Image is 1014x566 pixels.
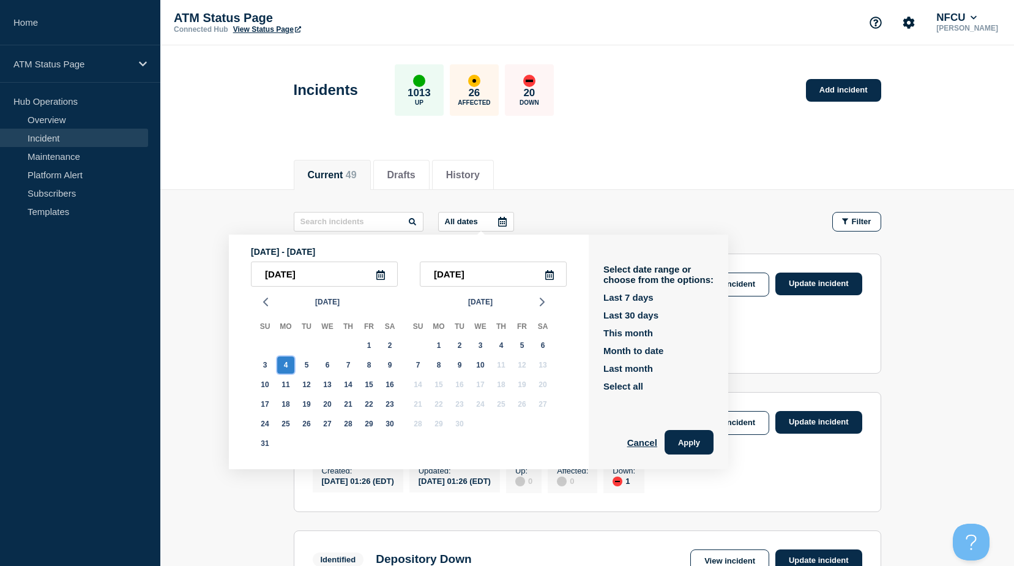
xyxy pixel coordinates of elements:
[603,363,653,374] button: Last month
[468,87,480,99] p: 26
[430,357,447,374] div: Monday, Sep 8, 2025
[690,411,769,435] a: View incident
[315,293,340,311] span: [DATE]
[415,99,423,106] p: Up
[233,25,301,34] a: View Status Page
[428,320,449,336] div: Mo
[534,357,551,374] div: Saturday, Sep 13, 2025
[256,396,274,413] div: Sunday, Aug 17, 2025
[446,170,480,181] button: History
[277,396,294,413] div: Monday, Aug 18, 2025
[534,396,551,413] div: Saturday, Sep 27, 2025
[438,212,514,232] button: All dates
[294,81,358,99] h1: Incidents
[515,466,532,475] p: Up :
[627,430,657,455] button: Cancel
[470,320,491,336] div: We
[603,345,663,356] button: Month to date
[430,376,447,393] div: Monday, Sep 15, 2025
[360,396,378,413] div: Friday, Aug 22, 2025
[515,475,532,486] div: 0
[775,411,862,434] a: Update incident
[430,337,447,354] div: Monday, Sep 1, 2025
[451,376,468,393] div: Tuesday, Sep 16, 2025
[319,415,336,432] div: Wednesday, Aug 27, 2025
[557,475,588,486] div: 0
[534,376,551,393] div: Saturday, Sep 20, 2025
[512,320,532,336] div: Fr
[863,10,889,36] button: Support
[294,212,423,232] input: Search incidents
[520,99,539,106] p: Down
[613,475,635,486] div: 1
[419,466,491,475] p: Updated :
[472,337,489,354] div: Wednesday, Sep 3, 2025
[408,87,431,99] p: 1013
[409,415,427,432] div: Sunday, Sep 28, 2025
[513,396,531,413] div: Friday, Sep 26, 2025
[523,75,535,87] div: down
[346,170,357,180] span: 49
[603,264,714,285] p: Select date range or choose from the options:
[603,292,654,303] button: Last 7 days
[409,376,427,393] div: Sunday, Sep 14, 2025
[557,466,588,475] p: Affected :
[277,415,294,432] div: Monday, Aug 25, 2025
[251,247,567,257] p: [DATE] - [DATE]
[381,376,398,393] div: Saturday, Aug 16, 2025
[513,376,531,393] div: Friday, Sep 19, 2025
[381,415,398,432] div: Saturday, Aug 30, 2025
[256,435,274,452] div: Sunday, Aug 31, 2025
[775,273,862,295] a: Update incident
[360,376,378,393] div: Friday, Aug 15, 2025
[603,310,658,320] button: Last 30 days
[493,357,510,374] div: Thursday, Sep 11, 2025
[310,293,345,311] button: [DATE]
[381,357,398,374] div: Saturday, Aug 9, 2025
[319,376,336,393] div: Wednesday, Aug 13, 2025
[493,376,510,393] div: Thursday, Sep 18, 2025
[463,293,498,311] button: [DATE]
[298,396,315,413] div: Tuesday, Aug 19, 2025
[13,59,131,69] p: ATM Status Page
[419,475,491,486] div: [DATE] 01:26 (EDT)
[557,477,567,486] div: disabled
[513,357,531,374] div: Friday, Sep 12, 2025
[953,524,990,560] iframe: Help Scout Beacon - Open
[275,320,296,336] div: Mo
[451,357,468,374] div: Tuesday, Sep 9, 2025
[379,320,400,336] div: Sa
[493,396,510,413] div: Thursday, Sep 25, 2025
[420,262,567,287] input: YYYY-MM-DD
[409,357,427,374] div: Sunday, Sep 7, 2025
[360,415,378,432] div: Friday, Aug 29, 2025
[603,328,653,338] button: This month
[451,415,468,432] div: Tuesday, Sep 30, 2025
[493,337,510,354] div: Thursday, Sep 4, 2025
[445,217,478,226] p: All dates
[381,396,398,413] div: Saturday, Aug 23, 2025
[360,357,378,374] div: Friday, Aug 8, 2025
[806,79,881,102] a: Add incident
[451,337,468,354] div: Tuesday, Sep 2, 2025
[534,337,551,354] div: Saturday, Sep 6, 2025
[513,337,531,354] div: Friday, Sep 5, 2025
[256,415,274,432] div: Sunday, Aug 24, 2025
[472,396,489,413] div: Wednesday, Sep 24, 2025
[832,212,881,232] button: Filter
[451,396,468,413] div: Tuesday, Sep 23, 2025
[256,376,274,393] div: Sunday, Aug 10, 2025
[472,357,489,374] div: Wednesday, Sep 10, 2025
[381,337,398,354] div: Saturday, Aug 2, 2025
[322,466,394,475] p: Created :
[256,357,274,374] div: Sunday, Aug 3, 2025
[319,396,336,413] div: Wednesday, Aug 20, 2025
[690,273,769,296] a: View incident
[468,293,493,311] span: [DATE]
[430,396,447,413] div: Monday, Sep 22, 2025
[298,415,315,432] div: Tuesday, Aug 26, 2025
[277,357,294,374] div: Monday, Aug 4, 2025
[319,357,336,374] div: Wednesday, Aug 6, 2025
[613,477,622,486] div: down
[251,262,398,287] input: YYYY-MM-DD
